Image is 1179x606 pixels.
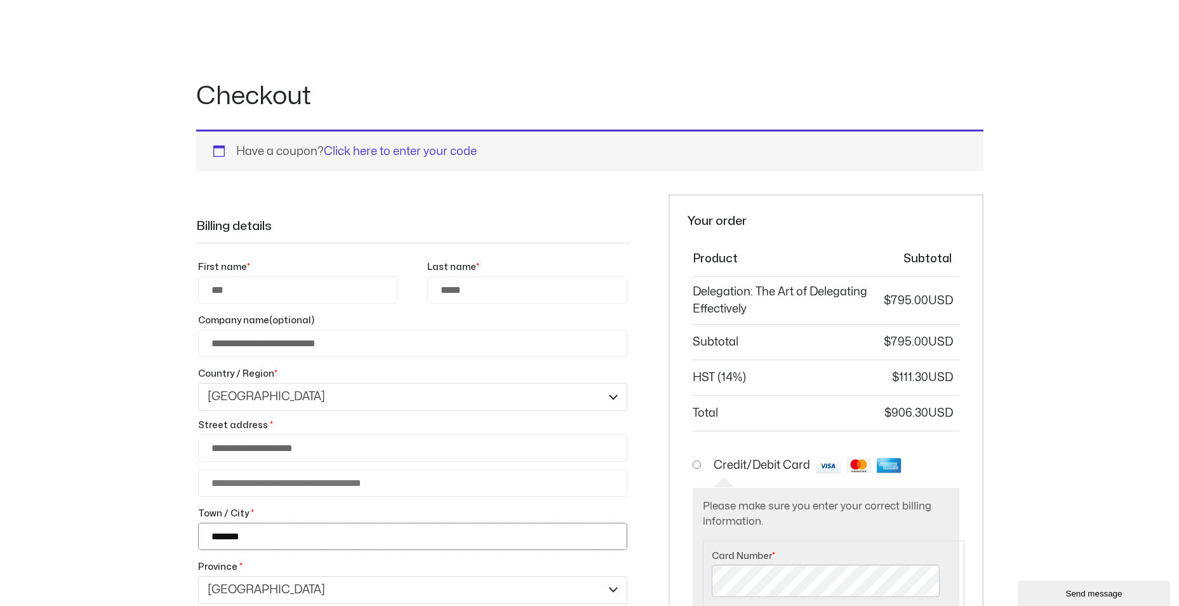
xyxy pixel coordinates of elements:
[703,499,949,530] p: Please make sure you enter your correct billing information.
[198,311,627,330] label: Company name
[208,389,604,405] span: Canada
[884,408,928,419] bdi: 906.30
[846,458,876,473] img: mastercard
[712,547,955,565] label: Card Number
[198,383,627,411] span: Country / Region
[198,365,627,383] label: Country / Region
[693,241,884,277] th: Product
[208,582,604,598] span: Nova Scotia
[269,316,314,325] span: (optional)
[198,576,627,604] span: Province
[198,558,627,576] label: Province
[1018,578,1173,606] iframe: chat widget
[884,295,891,306] span: $
[884,337,928,347] bdi: 795.00
[884,408,891,419] span: $
[324,146,477,157] a: Enter your coupon code
[693,325,884,360] th: Subtotal
[892,372,953,383] span: 111.30
[427,258,627,276] label: Last name
[892,372,899,383] span: $
[693,360,884,396] th: HST (14%)
[196,79,983,114] h1: Checkout
[198,504,627,523] label: Town / City
[693,277,884,325] td: Delegation: The Art of Delegating Effectively
[196,206,629,244] h3: Billing details
[884,295,928,306] bdi: 795.00
[714,460,906,471] label: Credit/Debit Card
[693,396,884,431] th: Total
[196,130,983,172] div: Have a coupon?
[884,337,891,347] span: $
[816,458,845,473] img: visa
[669,194,983,242] h3: Your order
[198,258,398,276] label: First name
[877,458,906,473] img: amex
[198,416,627,434] label: Street address
[884,241,959,277] th: Subtotal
